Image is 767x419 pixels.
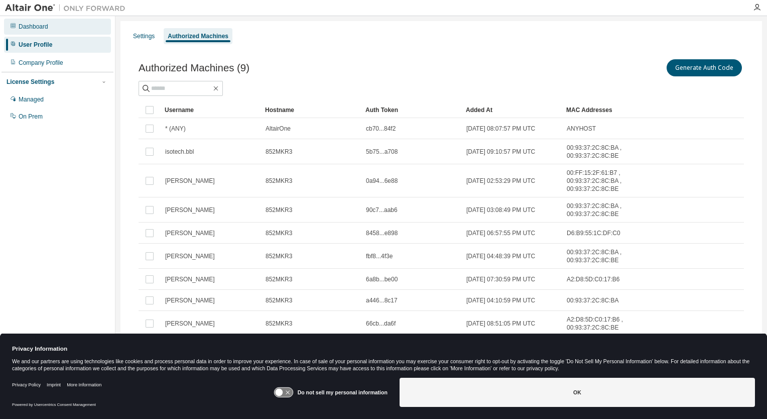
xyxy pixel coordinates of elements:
[567,202,633,218] span: 00:93:37:2C:8C:BA , 00:93:37:2C:8C:BE
[366,320,396,328] span: 66cb...da6f
[466,102,558,118] div: Added At
[139,62,249,74] span: Authorized Machines (9)
[165,148,194,156] span: isotech.bbl
[7,78,54,86] div: License Settings
[366,229,398,237] span: 8458...e898
[165,125,186,133] span: * (ANY)
[466,320,535,328] span: [DATE] 08:51:05 PM UTC
[567,125,596,133] span: ANYHOST
[266,125,291,133] span: AltairOne
[466,275,535,283] span: [DATE] 07:30:59 PM UTC
[165,252,215,260] span: [PERSON_NAME]
[165,206,215,214] span: [PERSON_NAME]
[266,252,292,260] span: 852MKR3
[567,316,633,332] span: A2:D8:5D:C0:17:B6 , 00:93:37:2C:8C:BE
[19,95,44,103] div: Managed
[366,206,398,214] span: 90c7...aab6
[365,102,458,118] div: Auth Token
[265,102,357,118] div: Hostname
[19,59,63,67] div: Company Profile
[266,296,292,304] span: 852MKR3
[165,275,215,283] span: [PERSON_NAME]
[466,148,535,156] span: [DATE] 09:10:57 PM UTC
[466,296,535,304] span: [DATE] 04:10:59 PM UTC
[466,206,535,214] span: [DATE] 03:08:49 PM UTC
[19,23,48,31] div: Dashboard
[566,102,633,118] div: MAC Addresses
[567,229,620,237] span: D6:B9:55:1C:DF:C0
[567,275,619,283] span: A2:D8:5D:C0:17:B6
[266,206,292,214] span: 852MKR3
[466,229,535,237] span: [DATE] 06:57:55 PM UTC
[133,32,155,40] div: Settings
[366,296,398,304] span: a446...8c17
[366,252,393,260] span: fbf8...4f3e
[266,177,292,185] span: 852MKR3
[266,275,292,283] span: 852MKR3
[19,113,43,121] div: On Prem
[567,296,618,304] span: 00:93:37:2C:8C:BA
[165,296,215,304] span: [PERSON_NAME]
[266,229,292,237] span: 852MKR3
[266,148,292,156] span: 852MKR3
[165,102,257,118] div: Username
[466,252,535,260] span: [DATE] 04:48:39 PM UTC
[165,320,215,328] span: [PERSON_NAME]
[366,148,398,156] span: 5b75...a708
[567,248,633,264] span: 00:93:37:2C:8C:BA , 00:93:37:2C:8C:BE
[165,177,215,185] span: [PERSON_NAME]
[567,169,633,193] span: 00:FF:15:2F:61:B7 , 00:93:37:2C:8C:BA , 00:93:37:2C:8C:BE
[466,177,535,185] span: [DATE] 02:53:29 PM UTC
[366,125,396,133] span: cb70...84f2
[466,125,535,133] span: [DATE] 08:07:57 PM UTC
[366,177,398,185] span: 0a94...6e88
[19,41,52,49] div: User Profile
[165,229,215,237] span: [PERSON_NAME]
[5,3,131,13] img: Altair One
[366,275,398,283] span: 6a8b...be00
[168,32,228,40] div: Authorized Machines
[266,320,292,328] span: 852MKR3
[667,59,742,76] button: Generate Auth Code
[567,144,633,160] span: 00:93:37:2C:8C:BA , 00:93:37:2C:8C:BE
